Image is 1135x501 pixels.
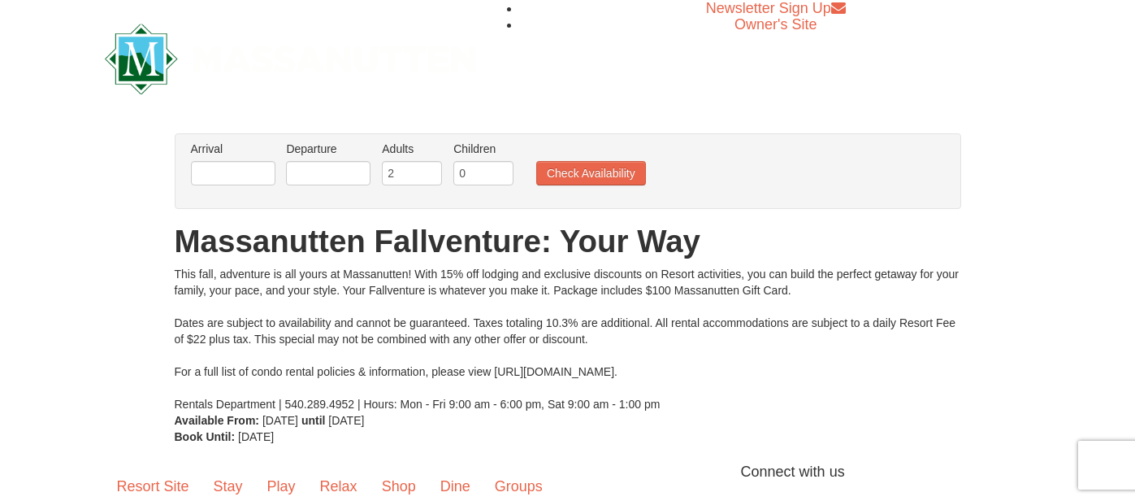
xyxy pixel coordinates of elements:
[105,24,477,94] img: Massanutten Resort Logo
[328,414,364,427] span: [DATE]
[286,141,370,157] label: Departure
[175,414,260,427] strong: Available From:
[105,461,1031,483] p: Connect with us
[105,37,477,76] a: Massanutten Resort
[175,225,961,258] h1: Massanutten Fallventure: Your Way
[382,141,442,157] label: Adults
[536,161,646,185] button: Check Availability
[238,430,274,443] span: [DATE]
[175,266,961,412] div: This fall, adventure is all yours at Massanutten! With 15% off lodging and exclusive discounts on...
[734,16,817,33] a: Owner's Site
[301,414,326,427] strong: until
[191,141,275,157] label: Arrival
[262,414,298,427] span: [DATE]
[175,430,236,443] strong: Book Until:
[453,141,513,157] label: Children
